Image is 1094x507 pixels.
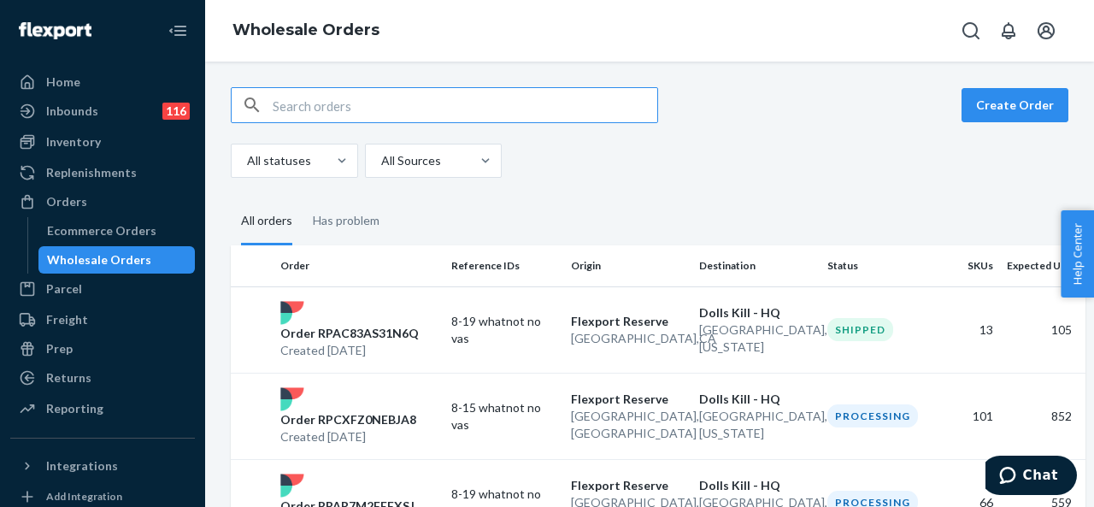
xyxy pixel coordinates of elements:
p: Flexport Reserve [571,477,685,494]
div: Has problem [313,198,379,243]
img: Flexport logo [19,22,91,39]
p: Dolls Kill - HQ [699,391,814,408]
a: Home [10,68,195,96]
a: Returns [10,364,195,392]
div: Orders [46,193,87,210]
p: Created [DATE] [280,342,419,359]
p: Dolls Kill - HQ [699,304,814,321]
div: All orders [241,198,292,245]
div: Parcel [46,280,82,298]
div: Inbounds [46,103,98,120]
td: 852 [1000,373,1085,459]
iframe: Opens a widget where you can chat to one of our agents [985,456,1077,498]
a: Add Integration [10,486,195,507]
div: Add Integration [46,489,122,504]
div: 116 [162,103,190,120]
a: Reporting [10,395,195,422]
a: Wholesale Orders [232,21,379,39]
a: Replenishments [10,159,195,186]
button: Integrations [10,452,195,480]
img: flexport logo [280,387,304,411]
button: Close Navigation [161,14,195,48]
img: flexport logo [280,474,304,498]
div: Replenishments [46,164,137,181]
a: Wholesale Orders [38,246,196,274]
button: Open notifications [991,14,1026,48]
p: Dolls Kill - HQ [699,477,814,494]
p: Created [DATE] [280,428,416,445]
button: Open Search Box [954,14,988,48]
div: Home [46,74,80,91]
a: Inbounds116 [10,97,195,125]
p: Flexport Reserve [571,313,685,330]
div: Reporting [46,400,103,417]
p: Flexport Reserve [571,391,685,408]
button: Help Center [1061,210,1094,298]
th: Order [273,245,444,286]
p: Order RPCXFZ0NEBJA8 [280,411,416,428]
button: Open account menu [1029,14,1063,48]
p: [GEOGRAPHIC_DATA] , CA [571,330,685,347]
p: [GEOGRAPHIC_DATA] , [US_STATE] [699,408,814,442]
input: All statuses [245,152,247,169]
a: Prep [10,335,195,363]
div: Ecommerce Orders [47,222,156,239]
div: Wholesale Orders [47,251,151,268]
th: Reference IDs [444,245,564,286]
div: Integrations [46,457,118,475]
div: Inventory [46,133,101,150]
th: Origin [564,245,692,286]
p: Order RPAC83AS31N6Q [280,325,419,342]
p: [GEOGRAPHIC_DATA] , [GEOGRAPHIC_DATA] [571,408,685,442]
div: Shipped [827,318,893,341]
button: Create Order [962,88,1068,122]
th: SKUs [940,245,1000,286]
ol: breadcrumbs [219,6,393,56]
div: Processing [827,404,918,427]
a: Orders [10,188,195,215]
div: Freight [46,311,88,328]
td: 105 [1000,286,1085,373]
p: 8-15 whatnot no vas [451,399,557,433]
img: flexport logo [280,301,304,325]
td: 13 [940,286,1000,373]
div: Prep [46,340,73,357]
a: Freight [10,306,195,333]
th: Destination [692,245,820,286]
p: [GEOGRAPHIC_DATA] , [US_STATE] [699,321,814,356]
input: All Sources [379,152,381,169]
a: Inventory [10,128,195,156]
th: Status [820,245,940,286]
a: Parcel [10,275,195,303]
th: Expected Units [1000,245,1085,286]
p: 8-19 whatnot no vas [451,313,557,347]
td: 101 [940,373,1000,459]
div: Returns [46,369,91,386]
input: Search orders [273,88,657,122]
a: Ecommerce Orders [38,217,196,245]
